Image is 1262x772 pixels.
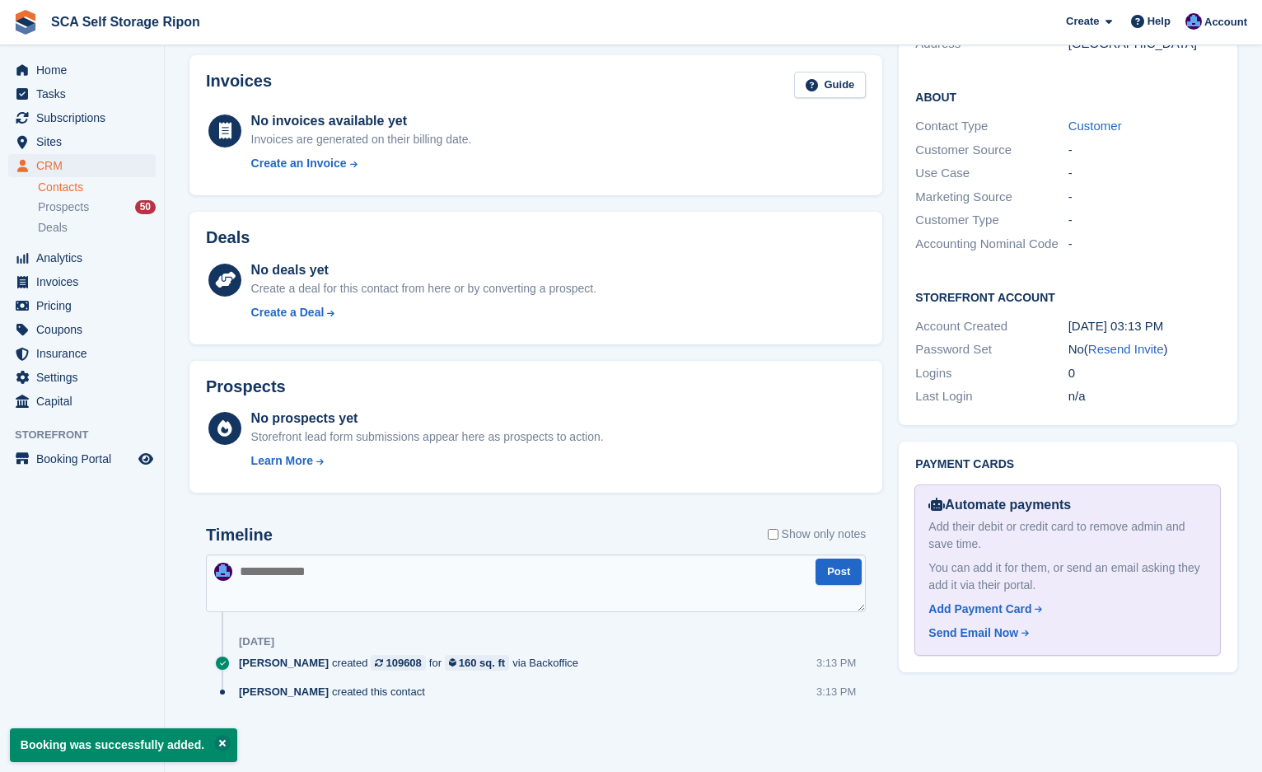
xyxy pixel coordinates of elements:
[928,518,1207,553] div: Add their debit or credit card to remove admin and save time.
[251,280,596,297] div: Create a deal for this contact from here or by converting a prospect.
[251,155,347,172] div: Create an Invoice
[915,141,1068,160] div: Customer Source
[36,390,135,413] span: Capital
[36,294,135,317] span: Pricing
[206,228,250,247] h2: Deals
[36,58,135,82] span: Home
[915,317,1068,336] div: Account Created
[251,409,604,428] div: No prospects yet
[136,449,156,469] a: Preview store
[8,447,156,470] a: menu
[8,106,156,129] a: menu
[251,304,596,321] a: Create a Deal
[239,655,587,671] div: created for via Backoffice
[1068,141,1221,160] div: -
[206,526,273,545] h2: Timeline
[915,235,1068,254] div: Accounting Nominal Code
[251,111,472,131] div: No invoices available yet
[36,246,135,269] span: Analytics
[15,427,164,443] span: Storefront
[915,364,1068,383] div: Logins
[135,200,156,214] div: 50
[239,635,274,648] div: [DATE]
[8,130,156,153] a: menu
[8,270,156,293] a: menu
[1088,342,1164,356] a: Resend Invite
[928,495,1207,515] div: Automate payments
[38,199,156,216] a: Prospects 50
[1147,13,1171,30] span: Help
[38,180,156,195] a: Contacts
[459,655,505,671] div: 160 sq. ft
[8,318,156,341] a: menu
[915,288,1221,305] h2: Storefront Account
[915,387,1068,406] div: Last Login
[8,58,156,82] a: menu
[36,366,135,389] span: Settings
[36,318,135,341] span: Coupons
[1068,164,1221,183] div: -
[915,458,1221,471] h2: Payment cards
[1068,119,1122,133] a: Customer
[38,220,68,236] span: Deals
[1185,13,1202,30] img: Sarah Race
[8,82,156,105] a: menu
[768,526,867,543] label: Show only notes
[1068,317,1221,336] div: [DATE] 03:13 PM
[915,164,1068,183] div: Use Case
[1068,188,1221,207] div: -
[928,601,1200,618] a: Add Payment Card
[251,452,313,470] div: Learn More
[386,655,421,671] div: 109608
[928,601,1031,618] div: Add Payment Card
[8,342,156,365] a: menu
[36,82,135,105] span: Tasks
[36,154,135,177] span: CRM
[214,563,232,581] img: Sarah Race
[36,270,135,293] span: Invoices
[1068,235,1221,254] div: -
[768,526,778,543] input: Show only notes
[1068,340,1221,359] div: No
[251,131,472,148] div: Invoices are generated on their billing date.
[1204,14,1247,30] span: Account
[38,219,156,236] a: Deals
[8,246,156,269] a: menu
[816,655,856,671] div: 3:13 PM
[38,199,89,215] span: Prospects
[915,188,1068,207] div: Marketing Source
[928,625,1018,642] div: Send Email Now
[915,88,1221,105] h2: About
[915,117,1068,136] div: Contact Type
[794,72,867,99] a: Guide
[251,428,604,446] div: Storefront lead form submissions appear here as prospects to action.
[13,10,38,35] img: stora-icon-8386f47178a22dfd0bd8f6a31ec36ba5ce8667c1dd55bd0f319d3a0aa187defe.svg
[928,559,1207,594] div: You can add it for them, or send an email asking they add it via their portal.
[371,655,425,671] a: 109608
[1068,211,1221,230] div: -
[915,340,1068,359] div: Password Set
[1068,364,1221,383] div: 0
[44,8,207,35] a: SCA Self Storage Ripon
[206,377,286,396] h2: Prospects
[251,304,325,321] div: Create a Deal
[8,390,156,413] a: menu
[8,366,156,389] a: menu
[8,154,156,177] a: menu
[816,559,862,586] button: Post
[239,684,329,699] span: [PERSON_NAME]
[239,655,329,671] span: [PERSON_NAME]
[1068,387,1221,406] div: n/a
[445,655,509,671] a: 160 sq. ft
[251,260,596,280] div: No deals yet
[36,130,135,153] span: Sites
[1066,13,1099,30] span: Create
[251,155,472,172] a: Create an Invoice
[1084,342,1168,356] span: ( )
[36,106,135,129] span: Subscriptions
[251,452,604,470] a: Learn More
[8,294,156,317] a: menu
[206,72,272,99] h2: Invoices
[816,684,856,699] div: 3:13 PM
[36,447,135,470] span: Booking Portal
